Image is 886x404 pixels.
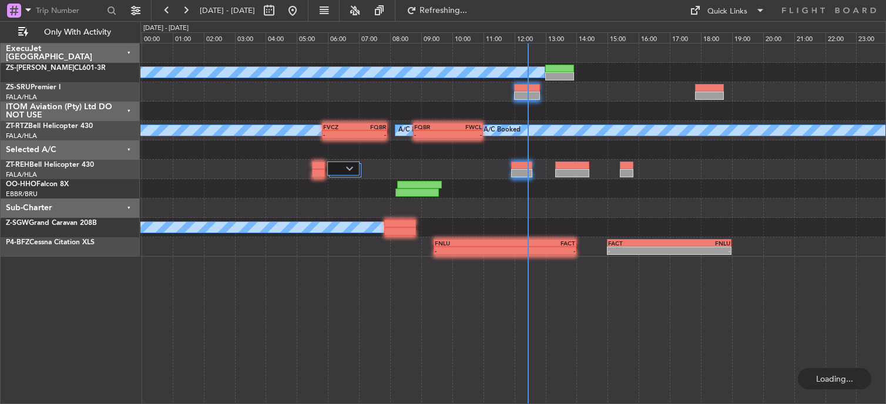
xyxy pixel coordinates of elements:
[515,32,546,43] div: 12:00
[825,32,857,43] div: 22:00
[707,6,747,18] div: Quick Links
[6,181,69,188] a: OO-HHOFalcon 8X
[6,65,74,72] span: ZS-[PERSON_NAME]
[266,32,297,43] div: 04:00
[6,220,97,227] a: Z-SGWGrand Caravan 208B
[204,32,235,43] div: 02:00
[6,161,29,169] span: ZT-REH
[763,32,794,43] div: 20:00
[669,247,730,254] div: -
[31,28,124,36] span: Only With Activity
[448,123,482,130] div: FWCL
[608,32,639,43] div: 15:00
[6,181,36,188] span: OO-HHO
[608,240,669,247] div: FACT
[435,240,505,247] div: FNLU
[608,247,669,254] div: -
[6,239,95,246] a: P4-BFZCessna Citation XLS
[669,240,730,247] div: FNLU
[346,166,353,171] img: arrow-gray.svg
[323,123,354,130] div: FVCZ
[414,131,448,138] div: -
[6,239,29,246] span: P4-BFZ
[36,2,103,19] input: Trip Number
[323,131,354,138] div: -
[6,93,37,102] a: FALA/HLA
[435,247,505,254] div: -
[421,32,452,43] div: 09:00
[355,131,386,138] div: -
[484,32,515,43] div: 11:00
[398,122,435,139] div: A/C Booked
[6,84,31,91] span: ZS-SRU
[401,1,472,20] button: Refreshing...
[235,32,266,43] div: 03:00
[13,23,127,42] button: Only With Activity
[6,161,94,169] a: ZT-REHBell Helicopter 430
[6,65,106,72] a: ZS-[PERSON_NAME]CL601-3R
[6,132,37,140] a: FALA/HLA
[505,240,575,247] div: FACT
[6,170,37,179] a: FALA/HLA
[6,220,29,227] span: Z-SGW
[328,32,359,43] div: 06:00
[200,5,255,16] span: [DATE] - [DATE]
[297,32,328,43] div: 05:00
[576,32,608,43] div: 14:00
[414,123,448,130] div: FQBR
[6,190,38,198] a: EBBR/BRU
[6,123,93,130] a: ZT-RTZBell Helicopter 430
[355,123,386,130] div: FQBR
[359,32,390,43] div: 07:00
[448,131,482,138] div: -
[6,123,28,130] span: ZT-RTZ
[452,32,484,43] div: 10:00
[546,32,577,43] div: 13:00
[798,368,871,389] div: Loading...
[419,6,468,15] span: Refreshing...
[142,32,173,43] div: 00:00
[684,1,771,20] button: Quick Links
[173,32,204,43] div: 01:00
[6,84,61,91] a: ZS-SRUPremier I
[639,32,670,43] div: 16:00
[701,32,732,43] div: 18:00
[670,32,701,43] div: 17:00
[143,23,189,33] div: [DATE] - [DATE]
[484,122,521,139] div: A/C Booked
[505,247,575,254] div: -
[794,32,825,43] div: 21:00
[732,32,763,43] div: 19:00
[390,32,421,43] div: 08:00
